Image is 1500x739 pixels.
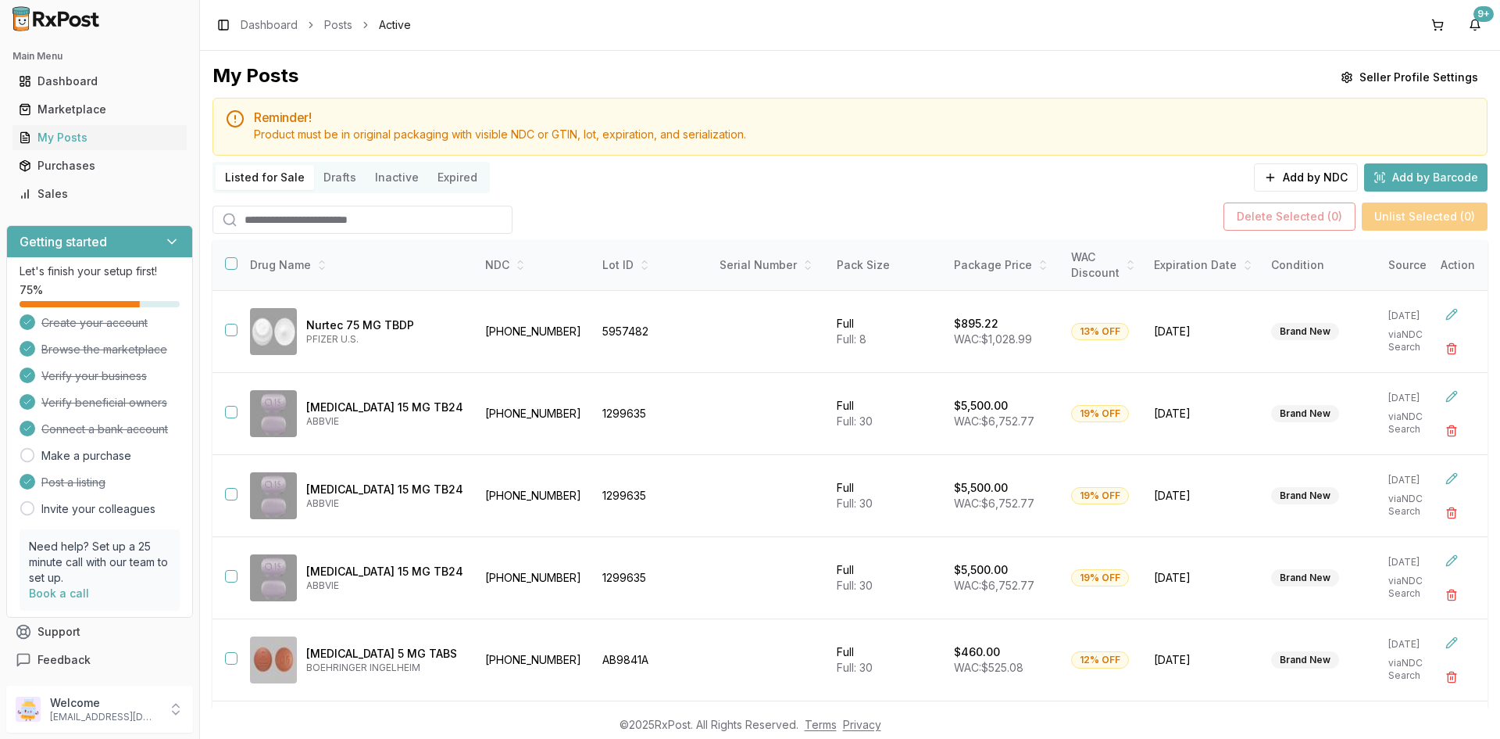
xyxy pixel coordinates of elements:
button: Feedback [6,646,193,674]
span: Connect a bank account [41,422,168,437]
td: 5957482 [593,291,710,373]
button: Edit [1437,629,1466,657]
p: via NDC Search [1388,411,1448,436]
a: Book a call [29,587,89,600]
button: Edit [1437,547,1466,575]
span: 75 % [20,282,43,298]
span: WAC: $6,752.77 [954,414,1034,428]
div: Source [1388,257,1448,273]
button: Purchases [6,153,193,178]
span: WAC: $525.08 [954,661,1023,674]
button: Add by NDC [1254,163,1358,192]
button: Delete [1437,335,1466,363]
button: Delete [1437,663,1466,691]
div: Purchases [19,158,180,174]
a: Dashboard [12,67,187,95]
p: Let's finish your setup first! [20,264,180,279]
p: PFIZER U.S. [306,333,463,346]
button: 9+ [1462,13,1487,38]
div: Lot ID [602,257,701,273]
div: 19% OFF [1071,487,1129,504]
p: [DATE] [1388,310,1448,322]
p: $5,500.00 [954,398,1008,414]
button: Sales [6,181,193,206]
p: $895.22 [954,316,998,332]
span: Verify your business [41,368,147,384]
p: [MEDICAL_DATA] 5 MG TABS [306,646,463,662]
div: Serial Number [720,257,818,273]
div: Brand New [1271,651,1339,669]
img: Nurtec 75 MG TBDP [250,308,297,355]
p: Nurtec 75 MG TBDP [306,317,463,333]
a: Make a purchase [41,448,131,464]
a: Terms [805,718,837,731]
p: [DATE] [1388,474,1448,486]
span: WAC: $1,028.99 [954,332,1032,346]
td: Full [827,537,945,619]
span: Active [379,17,411,33]
td: [PHONE_NUMBER] [476,619,593,701]
td: AB9841A [593,619,710,701]
p: ABBVIE [306,415,463,428]
span: Verify beneficial owners [41,395,167,411]
div: Product must be in original packaging with visible NDC or GTIN, lot, expiration, and serialization. [254,127,1474,142]
div: NDC [485,257,584,273]
a: Dashboard [241,17,298,33]
button: Delete [1437,417,1466,445]
td: [PHONE_NUMBER] [476,537,593,619]
td: 1299635 [593,455,710,537]
p: $5,500.00 [954,480,1008,496]
span: Browse the marketplace [41,342,167,357]
div: Marketplace [19,102,180,117]
span: Full: 8 [837,332,866,346]
iframe: Intercom live chat [1447,686,1484,723]
button: Marketplace [6,97,193,122]
th: Condition [1262,240,1379,291]
button: Seller Profile Settings [1331,63,1487,91]
td: [PHONE_NUMBER] [476,291,593,373]
p: [MEDICAL_DATA] 15 MG TB24 [306,400,463,415]
p: $5,500.00 [954,562,1008,578]
button: Edit [1437,300,1466,328]
button: My Posts [6,125,193,150]
button: Edit [1437,382,1466,411]
td: Full [827,619,945,701]
span: [DATE] [1154,324,1252,339]
div: Brand New [1271,405,1339,422]
span: Full: 30 [837,579,873,592]
p: ABBVIE [306,497,463,510]
div: Brand New [1271,487,1339,504]
div: Brand New [1271,569,1339,587]
p: [DATE] [1388,392,1448,404]
button: Support [6,618,193,646]
td: 1299635 [593,537,710,619]
span: [DATE] [1154,652,1252,668]
span: Full: 30 [837,414,873,428]
button: Edit [1437,465,1466,493]
span: [DATE] [1154,570,1252,586]
div: My Posts [212,63,298,91]
span: Full: 30 [837,661,873,674]
span: [DATE] [1154,406,1252,422]
p: [MEDICAL_DATA] 15 MG TB24 [306,482,463,497]
td: Full [827,455,945,537]
p: [DATE] [1388,638,1448,651]
p: via NDC Search [1388,493,1448,518]
span: WAC: $6,752.77 [954,497,1034,510]
div: 12% OFF [1071,651,1129,669]
p: ABBVIE [306,579,463,592]
span: [DATE] [1154,488,1252,504]
p: via NDC Search [1388,575,1448,600]
div: Drug Name [250,257,463,273]
button: Listed for Sale [216,165,314,190]
h5: Reminder! [254,111,1474,124]
p: Welcome [50,695,159,711]
img: Rinvoq 15 MG TB24 [250,472,297,519]
div: Package Price [954,257,1052,273]
button: Expired [428,165,487,190]
nav: breadcrumb [241,17,411,33]
span: Create your account [41,315,148,331]
div: Brand New [1271,323,1339,340]
a: My Posts [12,124,187,152]
div: 19% OFF [1071,569,1129,587]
